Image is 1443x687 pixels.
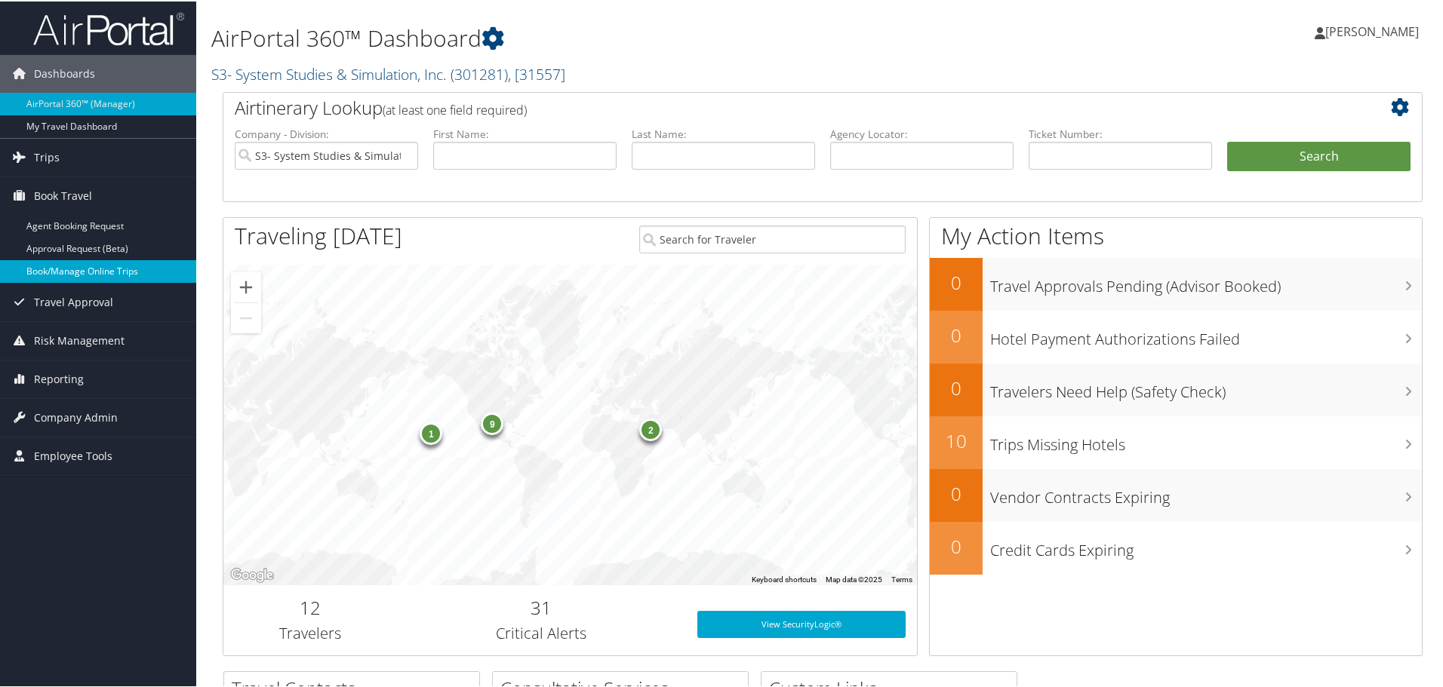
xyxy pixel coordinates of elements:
[211,63,565,83] a: S3- System Studies & Simulation, Inc.
[990,478,1422,507] h3: Vendor Contracts Expiring
[231,302,261,332] button: Zoom out
[235,219,402,250] h1: Traveling [DATE]
[930,374,983,400] h2: 0
[433,125,617,140] label: First Name:
[930,427,983,452] h2: 10
[211,21,1026,53] h1: AirPortal 360™ Dashboard
[930,219,1422,250] h1: My Action Items
[383,100,527,117] span: (at least one field required)
[697,609,906,636] a: View SecurityLogic®
[34,137,60,175] span: Trips
[481,411,503,434] div: 9
[34,359,84,397] span: Reporting
[227,564,277,584] img: Google
[930,468,1422,520] a: 0Vendor Contracts Expiring
[34,176,92,213] span: Book Travel
[231,271,261,301] button: Zoom in
[752,573,817,584] button: Keyboard shortcuts
[826,574,882,582] span: Map data ©2025
[1325,22,1419,38] span: [PERSON_NAME]
[891,574,912,582] a: Terms (opens in new tab)
[1029,125,1212,140] label: Ticket Number:
[990,320,1422,348] h3: Hotel Payment Authorizations Failed
[930,256,1422,309] a: 0Travel Approvals Pending (Advisor Booked)
[235,125,418,140] label: Company - Division:
[508,63,565,83] span: , [ 31557 ]
[34,436,112,474] span: Employee Tools
[34,54,95,91] span: Dashboards
[990,425,1422,454] h3: Trips Missing Hotels
[235,621,386,643] h3: Travelers
[930,268,983,294] h2: 0
[33,10,184,45] img: airportal-logo.png
[990,531,1422,560] h3: Credit Cards Expiring
[34,282,113,320] span: Travel Approval
[408,621,675,643] h3: Critical Alerts
[451,63,508,83] span: ( 301281 )
[930,520,1422,573] a: 0Credit Cards Expiring
[990,267,1422,296] h3: Travel Approvals Pending (Advisor Booked)
[930,309,1422,362] a: 0Hotel Payment Authorizations Failed
[639,416,662,439] div: 2
[235,593,386,619] h2: 12
[830,125,1014,140] label: Agency Locator:
[408,593,675,619] h2: 31
[930,480,983,505] h2: 0
[639,224,906,252] input: Search for Traveler
[930,532,983,558] h2: 0
[930,362,1422,415] a: 0Travelers Need Help (Safety Check)
[1227,140,1411,170] button: Search
[227,564,277,584] a: Open this area in Google Maps (opens a new window)
[990,373,1422,401] h3: Travelers Need Help (Safety Check)
[34,397,118,435] span: Company Admin
[632,125,815,140] label: Last Name:
[930,415,1422,468] a: 10Trips Missing Hotels
[1315,8,1434,53] a: [PERSON_NAME]
[34,320,125,358] span: Risk Management
[930,321,983,347] h2: 0
[235,94,1311,119] h2: Airtinerary Lookup
[420,421,442,443] div: 1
